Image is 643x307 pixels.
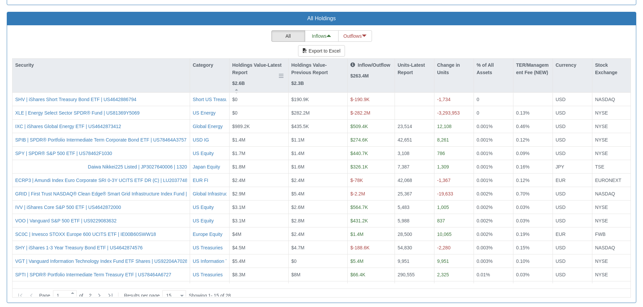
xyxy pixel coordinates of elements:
div: 0.12% [516,136,550,143]
div: 0.001% [477,150,510,156]
p: Units-Latest Report [398,61,431,76]
button: US Equity [193,217,214,224]
div: NYSE [595,257,628,264]
button: Global Energy [193,123,223,129]
div: IVV | iShares Core S&P 500 ETF | US4642872000 [15,204,121,210]
p: Holdings Value-Latest Report [232,61,286,76]
p: Holdings Value-Previous Report [291,61,345,76]
div: 0.03% [516,204,550,210]
span: Results per page [124,292,160,299]
button: Europe Equity [193,231,222,237]
div: 0.09% [516,150,550,156]
div: SPY | SPDR® S&P 500 ETF | US78462F1030 [15,150,112,156]
div: 0.001% [477,123,510,129]
span: $509.4K [350,123,368,129]
div: USD [556,123,589,129]
div: USD [556,96,589,103]
div: 0.002% [477,204,510,210]
h3: All Holdings [12,16,631,22]
span: $-78K [350,177,363,183]
div: USD [556,217,589,224]
span: $1.4M [350,231,364,237]
strong: $263.4M [350,73,369,79]
div: Category [190,59,229,71]
div: 5,483 [398,204,431,210]
div: NYSE [595,150,628,156]
div: NYSE [595,109,628,116]
div: 8,261 [437,136,471,143]
div: IXC | iShares Global Energy ETF | US4642873412 [15,123,121,129]
div: USD [556,136,589,143]
span: $0 [232,110,238,115]
button: Inflows [305,30,339,42]
div: 0.15% [516,244,550,251]
span: $2.4M [232,177,245,183]
button: GRID | First Trust NASDAQ® Clean Edge® Smart Grid Infrastructure Index Fund | US33737A1088 [15,190,221,197]
button: Outflows [338,30,372,42]
button: Short US Treasuries [193,96,235,103]
div: 12,108 [437,123,471,129]
div: 0.002% [477,190,510,197]
div: NYSE [595,136,628,143]
div: 0.001% [477,163,510,170]
div: 0 [477,96,510,103]
div: JPY [556,163,589,170]
span: $564.7K [350,204,368,210]
div: 54,830 [398,244,431,251]
div: 9,951 [437,257,471,264]
div: of [14,289,189,302]
div: 1,309 [437,163,471,170]
div: NASDAQ [595,190,628,197]
div: -19,633 [437,190,471,197]
div: USD [556,271,589,278]
div: 25,367 [398,190,431,197]
div: 0.002% [477,217,510,224]
div: 0.12% [516,177,550,183]
div: 2,325 [437,271,471,278]
span: $1.7M [232,150,245,156]
div: XLE | Energy Select Sector SPDR® Fund | US81369Y5069 [15,109,140,116]
strong: $2.6B [232,81,245,86]
div: SHV | iShares Short Treasury Bond ETF | US4642886794 [15,96,136,103]
p: Change in Units [437,61,471,76]
div: 0.03% [516,217,550,224]
div: USD [556,244,589,251]
button: US Energy [193,109,216,116]
p: Inflow/Outflow [350,61,390,69]
div: 1320 | Daiwa Nikkei225 Listed | JP3027640006 [88,163,187,170]
div: SC0C | Invesco STOXX Europe 600 UCITS ETF | IE00B60SWW18 [15,231,156,237]
div: USD [556,257,589,264]
div: SPIB | SPDR® Portfolio Intermediate Term Corporate Bond ETF | US78464A3757 [15,136,187,143]
button: ECRP3 | Amundi Index Euro Corporate SRI 0-3Y UCITS ETF DR (C) | LU2037748774 [15,177,195,183]
button: SHY | iShares 1-3 Year Treasury Bond ETF | US4642874576 [15,244,142,251]
span: $4.7M [291,245,304,250]
span: $431.2K [350,218,368,223]
div: TER/Management Fee (NEW) [513,59,553,87]
div: NASDAQ [595,244,628,251]
span: $2.4M [291,231,304,237]
div: EURONEXT [595,177,628,183]
div: NYSE [595,204,628,210]
span: $1.4M [291,150,304,156]
div: USD [556,109,589,116]
div: VGT | Vanguard Information Technology Index Fund ETF Shares | US92204A7028 [15,257,188,264]
div: 9,951 [398,257,431,264]
div: 5,988 [398,217,431,224]
div: -1,367 [437,177,471,183]
button: US Information Technology [193,257,249,264]
div: 1,005 [437,204,471,210]
div: 0.03% [516,271,550,278]
span: $-188.6K [350,245,370,250]
span: $-2.2M [350,191,365,196]
div: Stock Exchange [592,59,631,79]
button: SPTI | SPDR® Portfolio Intermediate Term Treasury ETF | US78464A6727 [15,271,171,278]
span: $435.5K [291,123,309,129]
span: $326.1K [350,164,368,169]
span: $8M [291,272,300,277]
div: USD IG [193,136,209,143]
div: US Equity [193,150,214,156]
span: $1.1M [291,137,304,142]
